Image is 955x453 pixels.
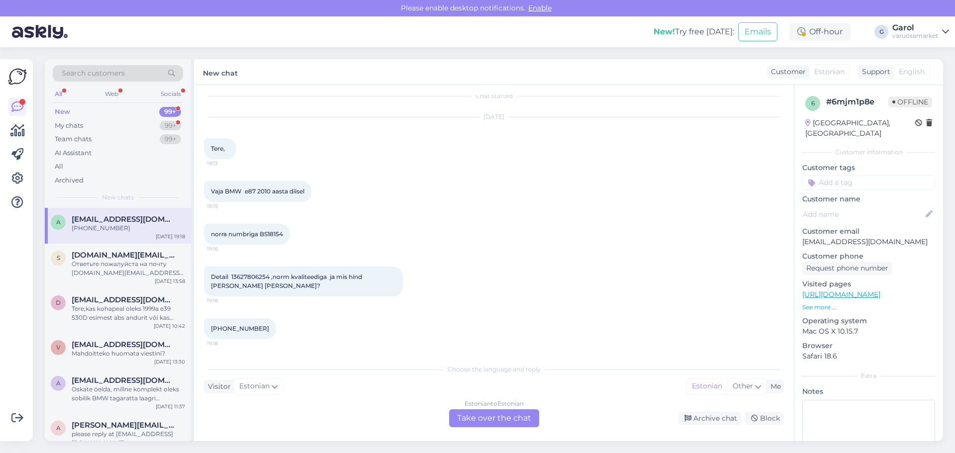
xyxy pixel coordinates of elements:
[103,88,120,100] div: Web
[802,326,935,337] p: Mac OS X 10.15.7
[874,25,888,39] div: G
[204,381,231,392] div: Visitor
[802,290,880,299] a: [URL][DOMAIN_NAME]
[745,412,784,425] div: Block
[766,381,781,392] div: Me
[102,193,134,202] span: New chats
[654,27,675,36] b: New!
[802,194,935,204] p: Customer name
[160,134,181,144] div: 99+
[55,148,92,158] div: AI Assistant
[156,403,185,410] div: [DATE] 11:37
[826,96,888,108] div: # 6mjm1p8e
[802,386,935,397] p: Notes
[802,316,935,326] p: Operating system
[55,176,84,185] div: Archived
[72,340,175,349] span: vjalkanen@gmail.com
[56,424,61,432] span: a
[207,340,244,347] span: 19:18
[72,304,185,322] div: Tere,kas kohapeal oleks 1999a e39 530D esimest abs andurit või kas oleks võimalik tellida tänaseks?
[204,112,784,121] div: [DATE]
[654,26,734,38] div: Try free [DATE]:
[802,237,935,247] p: [EMAIL_ADDRESS][DOMAIN_NAME]
[56,344,60,351] span: v
[72,224,185,233] div: [PHONE_NUMBER]
[767,67,806,77] div: Customer
[154,358,185,365] div: [DATE] 13:30
[56,299,61,306] span: d
[888,96,932,107] span: Offline
[802,175,935,190] input: Add a tag
[687,379,727,394] div: Estonian
[858,67,890,77] div: Support
[55,107,70,117] div: New
[211,187,304,195] span: Vaja BMW e87 2010 aasta diisel
[56,218,61,226] span: a
[802,226,935,237] p: Customer email
[159,88,183,100] div: Socials
[802,341,935,351] p: Browser
[53,88,64,100] div: All
[72,421,175,430] span: ayuzefovsky@yahoo.com
[802,371,935,380] div: Extra
[72,251,175,260] span: savkor.auto@gmail.com
[449,409,539,427] div: Take over the chat
[211,273,364,289] span: Detail 13627806254 ,norm kvaliteediga ja mis hind [PERSON_NAME] [PERSON_NAME]?
[207,160,244,167] span: 19:13
[803,209,924,220] input: Add name
[204,365,784,374] div: Choose the language and reply
[72,430,185,448] div: please reply at [EMAIL_ADDRESS][DOMAIN_NAME]
[55,134,92,144] div: Team chats
[72,295,175,304] span: danielmarkultcak61@gmail.com
[802,262,892,275] div: Request phone number
[525,3,555,12] span: Enable
[160,121,181,131] div: 99+
[207,297,244,304] span: 19:18
[802,351,935,362] p: Safari 18.6
[155,277,185,285] div: [DATE] 13:58
[814,67,845,77] span: Estonian
[738,22,777,41] button: Emails
[811,99,815,107] span: 6
[211,145,225,152] span: Tere,
[802,251,935,262] p: Customer phone
[57,254,60,262] span: s
[72,260,185,277] div: Ответьте пожалуйста на почту [DOMAIN_NAME][EMAIL_ADDRESS][DOMAIN_NAME]
[239,381,270,392] span: Estonian
[72,385,185,403] div: Oskate öelda, millne komplekt oleks sobilik BMW tagaratta laagri vahetuseks? Laagri siseläbimõõt ...
[789,23,851,41] div: Off-hour
[204,91,784,100] div: Chat started
[156,233,185,240] div: [DATE] 19:18
[72,349,185,358] div: Mahdoitteko huomata viestini?
[62,68,125,79] span: Search customers
[8,67,27,86] img: Askly Logo
[892,24,949,40] a: Garolvaruosamarket
[802,163,935,173] p: Customer tags
[55,162,63,172] div: All
[55,121,83,131] div: My chats
[802,279,935,289] p: Visited pages
[56,379,61,387] span: a
[207,245,244,253] span: 19:16
[892,32,938,40] div: varuosamarket
[805,118,915,139] div: [GEOGRAPHIC_DATA], [GEOGRAPHIC_DATA]
[72,376,175,385] span: arriba2103@gmail.com
[802,148,935,157] div: Customer information
[211,325,269,332] span: [PHONE_NUMBER]
[892,24,938,32] div: Garol
[72,215,175,224] span: alari.myyr@mail.ee
[211,230,283,238] span: norra numbriga BS18154
[899,67,925,77] span: English
[678,412,741,425] div: Archive chat
[733,381,753,390] span: Other
[802,303,935,312] p: See more ...
[207,202,244,210] span: 19:15
[465,399,524,408] div: Estonian to Estonian
[154,322,185,330] div: [DATE] 10:42
[203,65,238,79] label: New chat
[159,107,181,117] div: 99+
